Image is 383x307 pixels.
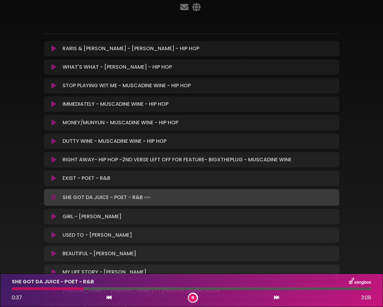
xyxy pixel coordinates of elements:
p: RARIS & [PERSON_NAME] - [PERSON_NAME] - HIP HOP [63,45,199,52]
p: USED TO - [PERSON_NAME] [63,231,132,239]
p: SHE GOT DA JUICE - POET - R&B [12,278,94,286]
p: SHE GOT DA JUICE - POET - R&B [63,193,152,202]
span: 0:37 [12,294,22,301]
p: BEAUTIFUL - [PERSON_NAME] [63,250,136,257]
p: IMMEDIATELY - MUSCADINE WINE - HIP HOP [63,100,168,108]
p: RIGHT AWAY- HIP HOP -2ND VERSE LEFT OFF FOR FEATURE- BIGXTHEPLUG - MUSCADINE WINE [63,156,291,164]
p: EXIST - POET - R&B [63,174,110,182]
p: WHAT'S WHAT - [PERSON_NAME] - HIP HOP [63,63,172,71]
img: songbox-logo-white.png [349,278,371,286]
p: GIRL - [PERSON_NAME] [63,213,122,220]
img: waveform4.gif [143,193,152,202]
p: MY LIFE STORY - [PERSON_NAME] [63,268,146,276]
p: MONEY/MUNYUN - MUSCADINE WINE - HIP HOP [63,119,178,127]
span: 3:08 [361,294,371,302]
p: STOP PLAYING WIT ME - MUSCADINE WINE - HIP HOP [63,82,191,89]
p: DUTTY WINE - MUSCADINE WINE - HIP HOP [63,137,166,145]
